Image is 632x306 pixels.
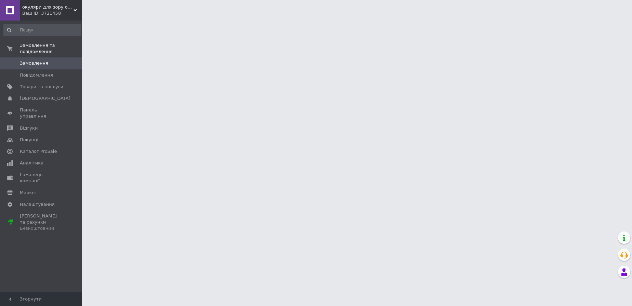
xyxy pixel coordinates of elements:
span: Повідомлення [20,72,53,78]
span: [DEMOGRAPHIC_DATA] [20,95,70,102]
span: Замовлення [20,60,48,66]
div: Безкоштовний [20,225,63,231]
span: окуляри для зору оптом і в роздріб [22,4,74,10]
span: Аналітика [20,160,43,166]
span: Гаманець компанії [20,172,63,184]
span: Налаштування [20,201,55,208]
span: Товари та послуги [20,84,63,90]
span: Відгуки [20,125,38,131]
span: Замовлення та повідомлення [20,42,82,55]
span: Маркет [20,190,37,196]
span: Каталог ProSale [20,148,57,155]
span: Покупці [20,137,38,143]
input: Пошук [3,24,81,36]
div: Ваш ID: 3721458 [22,10,82,16]
span: [PERSON_NAME] та рахунки [20,213,63,232]
span: Панель управління [20,107,63,119]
